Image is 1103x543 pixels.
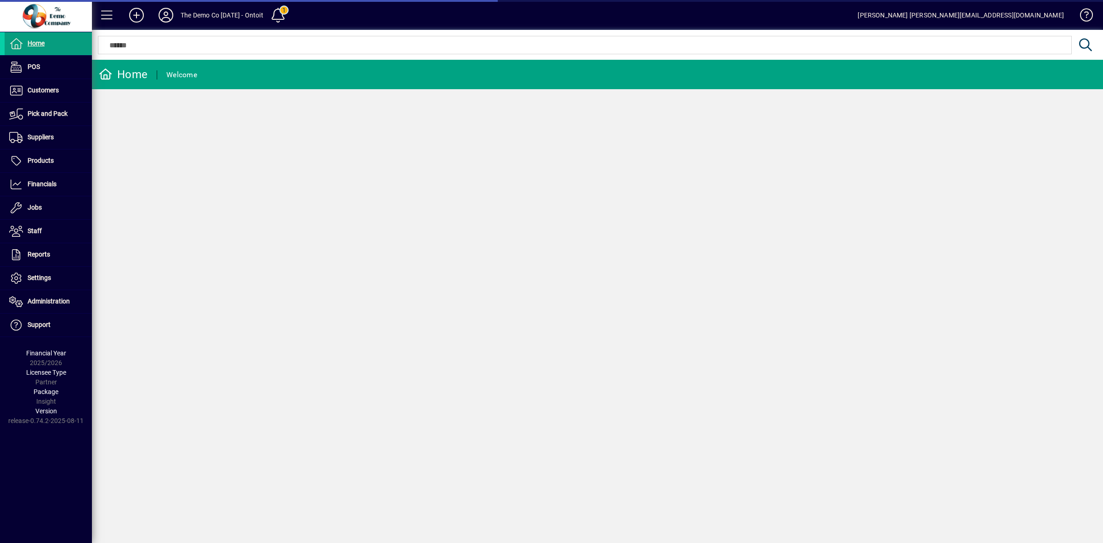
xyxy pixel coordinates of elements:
[28,227,42,234] span: Staff
[5,290,92,313] a: Administration
[858,8,1064,23] div: [PERSON_NAME] [PERSON_NAME][EMAIL_ADDRESS][DOMAIN_NAME]
[28,110,68,117] span: Pick and Pack
[181,8,263,23] div: The Demo Co [DATE] - Ontoit
[28,157,54,164] span: Products
[28,321,51,328] span: Support
[122,7,151,23] button: Add
[34,388,58,395] span: Package
[5,314,92,337] a: Support
[5,126,92,149] a: Suppliers
[26,369,66,376] span: Licensee Type
[166,68,197,82] div: Welcome
[28,40,45,47] span: Home
[35,407,57,415] span: Version
[28,63,40,70] span: POS
[5,243,92,266] a: Reports
[28,86,59,94] span: Customers
[28,251,50,258] span: Reports
[5,56,92,79] a: POS
[5,220,92,243] a: Staff
[28,204,42,211] span: Jobs
[5,173,92,196] a: Financials
[151,7,181,23] button: Profile
[26,349,66,357] span: Financial Year
[28,274,51,281] span: Settings
[28,180,57,188] span: Financials
[5,79,92,102] a: Customers
[28,133,54,141] span: Suppliers
[5,267,92,290] a: Settings
[99,67,148,82] div: Home
[1073,2,1092,32] a: Knowledge Base
[5,196,92,219] a: Jobs
[5,149,92,172] a: Products
[5,103,92,126] a: Pick and Pack
[28,297,70,305] span: Administration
